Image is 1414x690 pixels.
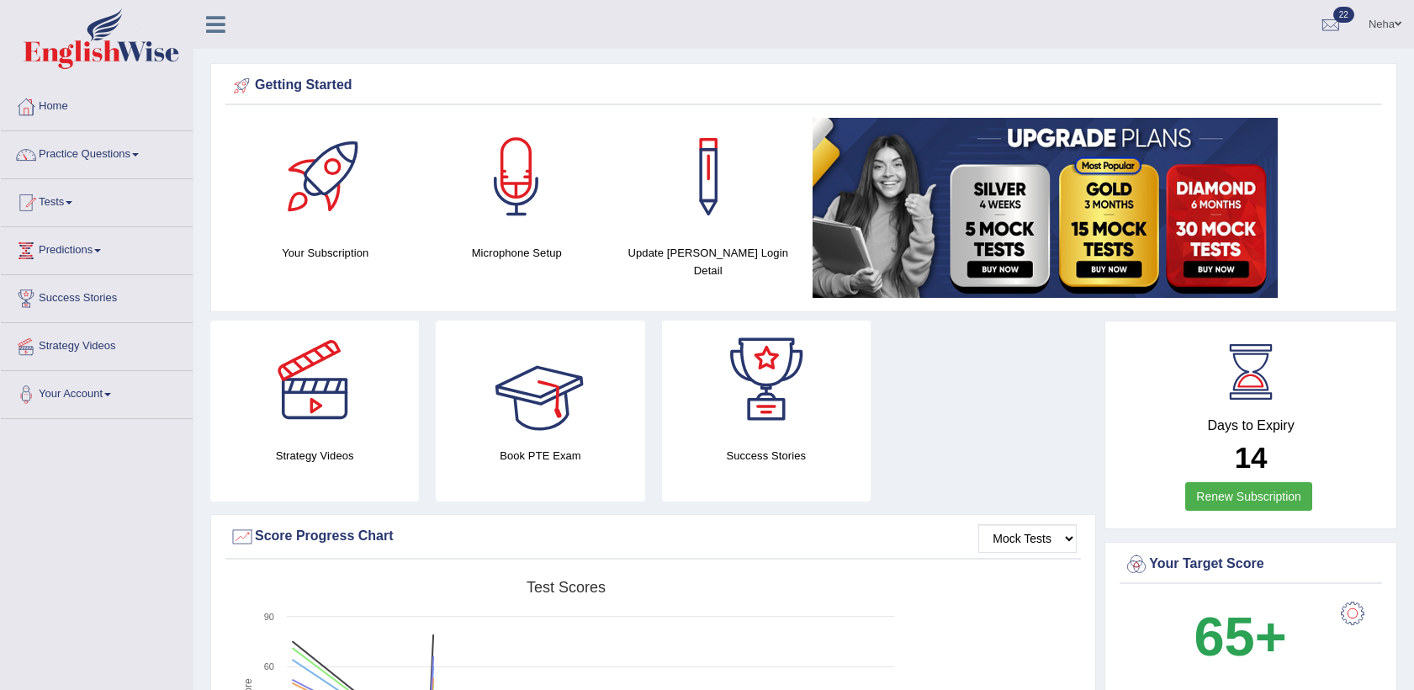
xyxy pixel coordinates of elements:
text: 60 [264,661,274,671]
h4: Your Subscription [238,244,413,262]
div: Score Progress Chart [230,524,1077,549]
tspan: Test scores [527,579,606,596]
div: Getting Started [230,73,1378,98]
h4: Book PTE Exam [436,447,644,464]
div: Your Target Score [1124,552,1378,577]
span: 22 [1333,7,1354,23]
text: 90 [264,612,274,622]
b: 65+ [1194,606,1286,667]
b: 14 [1235,441,1268,474]
a: Renew Subscription [1185,482,1312,511]
a: Home [1,83,193,125]
h4: Days to Expiry [1124,418,1378,433]
a: Your Account [1,371,193,413]
h4: Strategy Videos [210,447,419,464]
img: small5.jpg [813,118,1278,298]
h4: Update [PERSON_NAME] Login Detail [621,244,796,279]
a: Strategy Videos [1,323,193,365]
a: Success Stories [1,275,193,317]
a: Practice Questions [1,131,193,173]
h4: Microphone Setup [430,244,605,262]
a: Tests [1,179,193,221]
a: Predictions [1,227,193,269]
h4: Success Stories [662,447,871,464]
